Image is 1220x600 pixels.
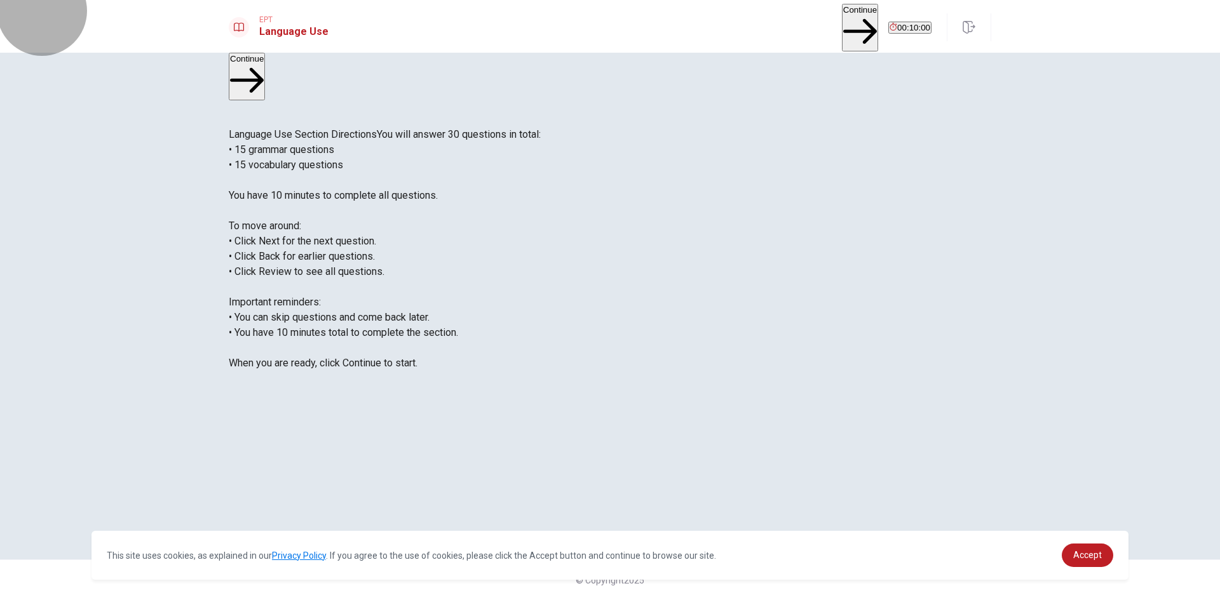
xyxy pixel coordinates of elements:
div: cookieconsent [91,531,1128,580]
span: Accept [1073,550,1102,560]
a: Privacy Policy [272,550,326,561]
button: Continue [229,53,265,100]
button: 00:10:00 [888,22,932,34]
button: Continue [842,4,878,51]
span: You will answer 30 questions in total: • 15 grammar questions • 15 vocabulary questions You have ... [229,128,541,369]
span: © Copyright 2025 [576,575,644,585]
h1: Language Use [259,24,329,39]
a: dismiss cookie message [1062,543,1113,567]
span: EPT [259,15,329,24]
span: Language Use Section Directions [229,128,377,140]
span: 00:10:00 [897,23,930,32]
span: This site uses cookies, as explained in our . If you agree to the use of cookies, please click th... [107,550,716,561]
